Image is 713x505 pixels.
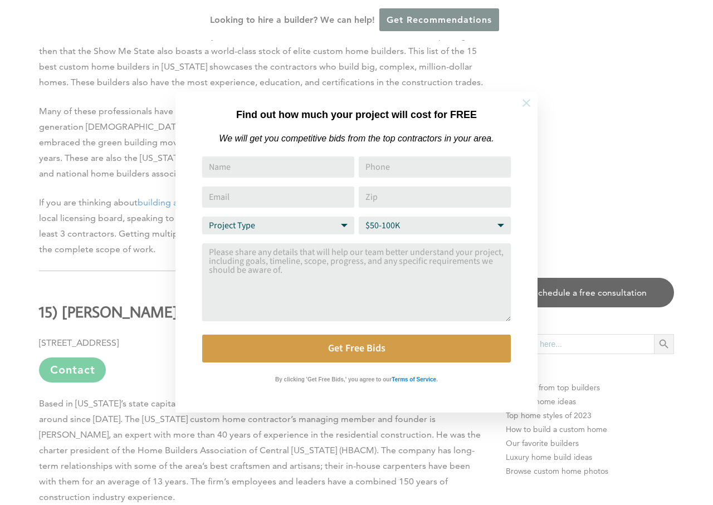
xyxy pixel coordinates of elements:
[275,376,392,383] strong: By clicking 'Get Free Bids,' you agree to our
[359,156,511,178] input: Phone
[202,243,511,321] textarea: Comment or Message
[202,335,511,362] button: Get Free Bids
[359,217,511,234] select: Budget Range
[202,156,354,178] input: Name
[392,374,436,383] a: Terms of Service
[219,134,494,143] em: We will get you competitive bids from the top contractors in your area.
[236,109,477,120] strong: Find out how much your project will cost for FREE
[202,187,354,208] input: Email Address
[499,425,700,492] iframe: Drift Widget Chat Controller
[392,376,436,383] strong: Terms of Service
[507,84,546,122] button: Close
[436,376,438,383] strong: .
[359,187,511,208] input: Zip
[202,217,354,234] select: Project Type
